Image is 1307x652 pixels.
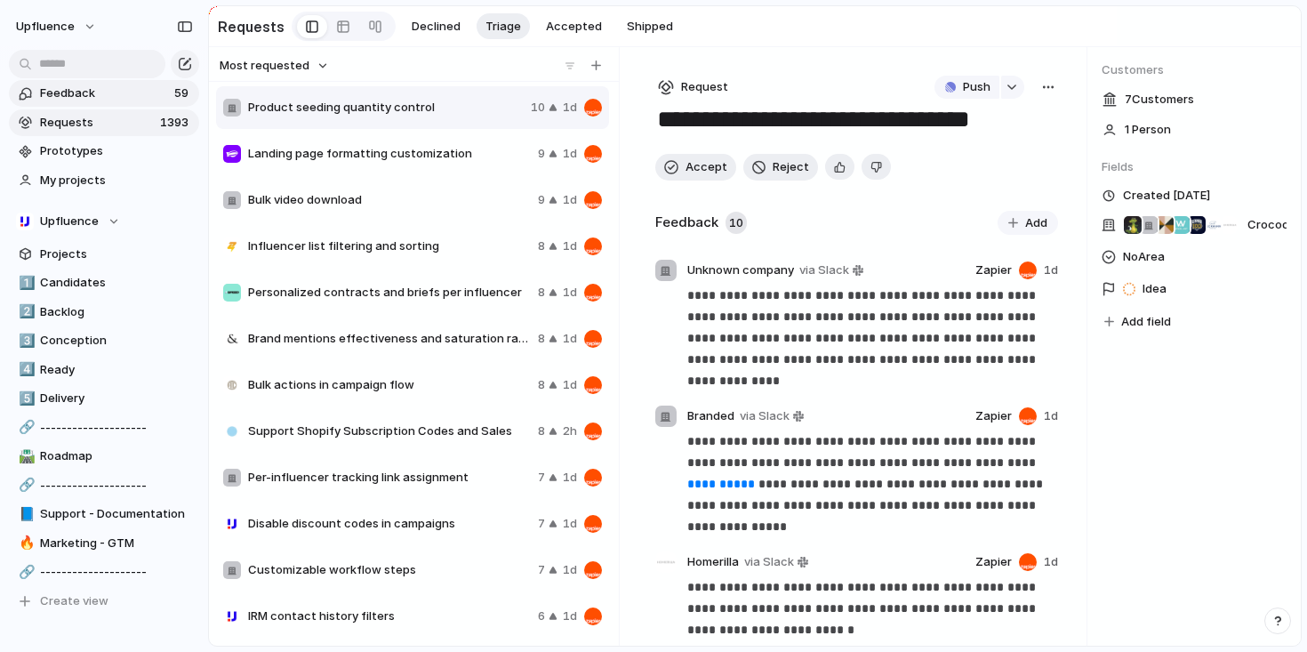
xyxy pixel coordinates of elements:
span: 1 Person [1125,121,1171,139]
span: Shipped [627,18,673,36]
span: My projects [40,172,193,189]
span: Upfluence [16,18,75,36]
span: Disable discount codes in campaigns [248,515,531,533]
span: Created [DATE] [1123,187,1210,205]
button: Upfluence [9,208,199,235]
button: Declined [403,13,469,40]
span: Support Shopify Subscription Codes and Sales [248,423,531,440]
a: My projects [9,167,199,194]
a: 1️⃣Candidates [9,270,199,296]
span: -------------------- [40,477,193,495]
span: 7 Customer s [1125,91,1194,109]
h2: Requests [218,16,285,37]
span: Brand mentions effectiveness and saturation rate filters [248,330,531,348]
span: 59 [174,85,192,102]
span: Zapier [975,553,1012,571]
div: 🔗 [19,562,31,583]
button: Reject [743,154,818,181]
button: Accepted [537,13,611,40]
a: 🔥Marketing - GTM [9,530,199,557]
span: 8 [538,330,545,348]
span: 2h [563,423,577,440]
span: Backlog [40,303,193,321]
span: Feedback [40,85,169,102]
span: Support - Documentation [40,505,193,523]
span: Declined [412,18,461,36]
div: 🔗 [19,475,31,495]
a: Requests1393 [9,109,199,136]
div: 🔗-------------------- [9,472,199,499]
span: Add [1025,214,1047,232]
a: Projects [9,241,199,268]
span: 1d [563,145,577,163]
span: Homerilla [687,553,739,571]
button: 📘 [16,505,34,523]
span: 1d [563,376,577,394]
span: Per-influencer tracking link assignment [248,469,531,487]
button: 🛣️ [16,447,34,465]
span: Idea [1143,280,1167,298]
button: Triage [477,13,530,40]
span: 7 [538,469,545,487]
div: 🔥 [19,533,31,553]
a: 📘Support - Documentation [9,501,199,527]
div: 🛣️Roadmap [9,443,199,470]
span: Projects [40,246,193,263]
button: Add field [1102,310,1174,334]
button: 1️⃣ [16,274,34,292]
span: 7 [538,515,545,533]
div: 🔗-------------------- [9,559,199,585]
button: Add [998,211,1058,236]
span: 8 [538,237,545,255]
button: Accept [655,154,736,181]
span: 8 [538,423,545,440]
a: 5️⃣Delivery [9,385,199,412]
div: 5️⃣ [19,389,31,409]
span: 1d [563,469,577,487]
span: 10 [726,212,747,235]
span: IRM contact history filters [248,608,531,625]
a: via Slack [741,551,812,573]
span: 6 [538,608,545,625]
button: Shipped [618,13,682,40]
a: 2️⃣Backlog [9,299,199,326]
span: Accept [686,158,727,176]
span: -------------------- [40,419,193,437]
span: 8 [538,284,545,302]
button: 🔗 [16,419,34,437]
div: 🔗-------------------- [9,415,199,441]
span: Marketing - GTM [40,535,193,552]
span: via Slack [799,262,849,279]
a: Prototypes [9,138,199,165]
span: Ready [40,361,193,379]
span: 1d [563,237,577,255]
button: Create view [9,588,199,615]
button: Request [655,76,731,99]
span: Personalized contracts and briefs per influencer [248,284,531,302]
span: 1d [1044,407,1058,425]
span: Customers [1102,61,1287,79]
span: Conception [40,332,193,350]
button: Push [934,76,999,99]
span: 1d [1044,553,1058,571]
button: 3️⃣ [16,332,34,350]
a: Feedback59 [9,80,199,107]
a: 4️⃣Ready [9,357,199,383]
a: 3️⃣Conception [9,327,199,354]
span: 7 [538,561,545,579]
span: 1d [563,99,577,117]
button: 🔥 [16,535,34,552]
span: Candidates [40,274,193,292]
span: Reject [773,158,809,176]
button: 🔗 [16,477,34,495]
span: 1393 [160,114,192,132]
span: -------------------- [40,563,193,581]
a: via Slack [796,260,867,281]
div: 1️⃣ [19,273,31,294]
button: 4️⃣ [16,361,34,379]
div: 2️⃣ [19,302,31,322]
